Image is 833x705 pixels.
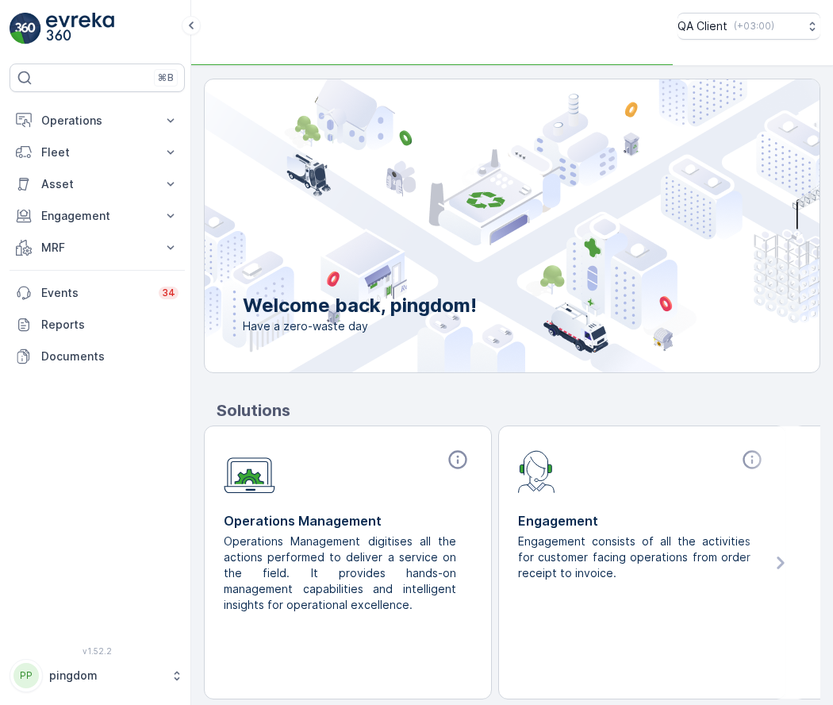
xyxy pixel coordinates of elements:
img: module-icon [518,449,555,493]
p: Reports [41,317,178,333]
img: city illustration [133,79,820,372]
img: logo_light-DOdMpM7g.png [46,13,114,44]
p: Asset [41,176,153,192]
button: Asset [10,168,185,200]
p: Operations [41,113,153,129]
img: logo [10,13,41,44]
p: QA Client [678,18,727,34]
button: QA Client(+03:00) [678,13,820,40]
p: Operations Management digitises all the actions performed to deliver a service on the field. It p... [224,534,459,613]
p: ( +03:00 ) [734,20,774,33]
button: PPpingdom [10,659,185,692]
span: Have a zero-waste day [243,318,477,334]
p: 34 [162,287,175,299]
p: ⌘B [158,71,174,84]
p: MRF [41,240,153,256]
button: Engagement [10,200,185,232]
p: Operations Management [224,511,472,530]
a: Documents [10,341,185,372]
p: Events [41,285,149,301]
button: Fleet [10,137,185,168]
div: PP [13,663,39,688]
span: v 1.52.2 [10,646,185,656]
p: Solutions [217,399,820,422]
p: Documents [41,349,178,364]
p: Engagement [518,511,766,530]
a: Events34 [10,277,185,309]
button: MRF [10,232,185,264]
button: Operations [10,105,185,137]
p: Engagement consists of all the activities for customer facing operations from order receipt to in... [518,534,754,581]
p: Engagement [41,208,153,224]
p: Welcome back, pingdom! [243,293,477,318]
p: Fleet [41,144,153,160]
img: module-icon [224,449,275,494]
p: pingdom [49,668,163,684]
a: Reports [10,309,185,341]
